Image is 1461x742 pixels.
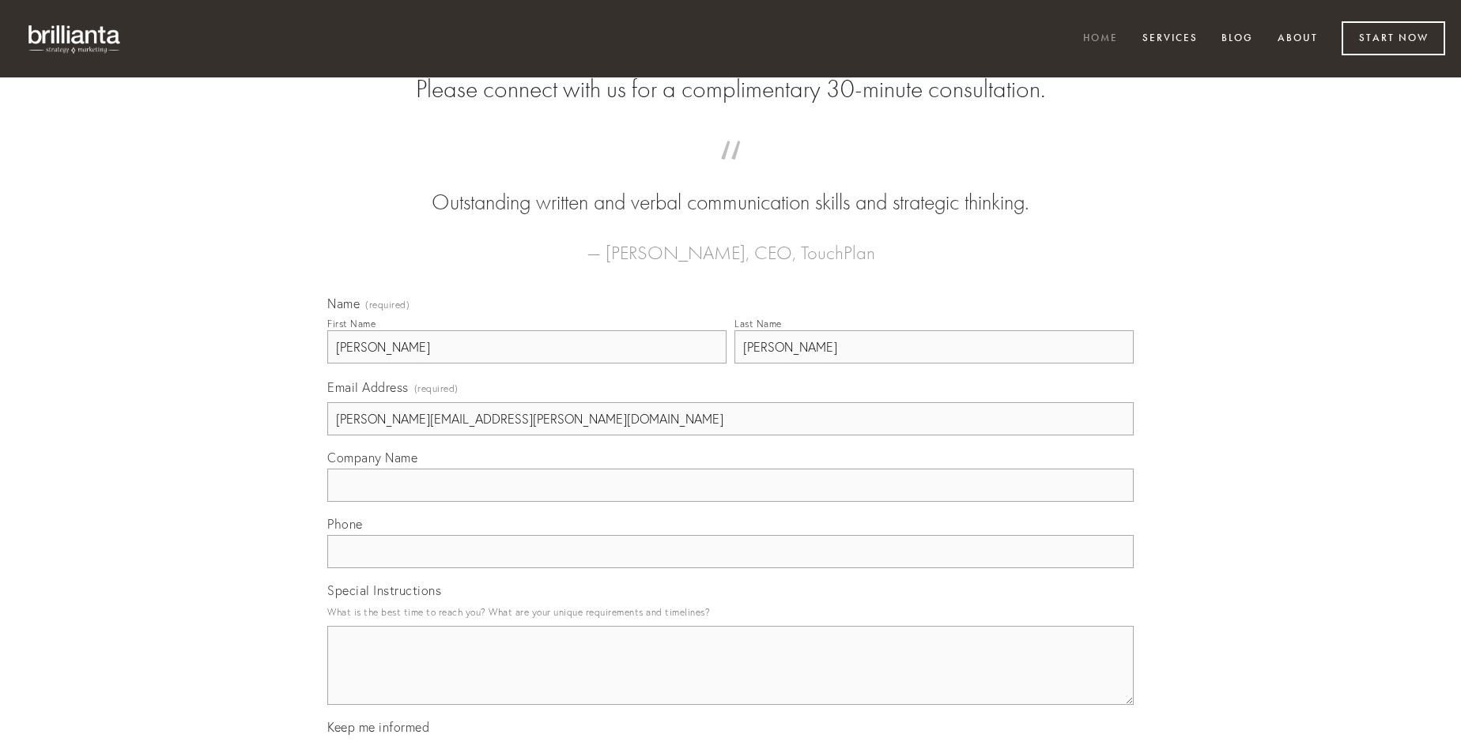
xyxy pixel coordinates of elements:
[327,719,429,735] span: Keep me informed
[1073,26,1128,52] a: Home
[327,450,417,465] span: Company Name
[327,74,1134,104] h2: Please connect with us for a complimentary 30-minute consultation.
[327,318,376,330] div: First Name
[1211,26,1263,52] a: Blog
[365,300,410,310] span: (required)
[353,156,1108,218] blockquote: Outstanding written and verbal communication skills and strategic thinking.
[1267,26,1328,52] a: About
[414,378,459,399] span: (required)
[1342,21,1445,55] a: Start Now
[327,296,360,311] span: Name
[16,16,134,62] img: brillianta - research, strategy, marketing
[327,516,363,532] span: Phone
[734,318,782,330] div: Last Name
[353,156,1108,187] span: “
[327,601,1134,623] p: What is the best time to reach you? What are your unique requirements and timelines?
[327,582,441,598] span: Special Instructions
[1132,26,1208,52] a: Services
[327,379,409,395] span: Email Address
[353,218,1108,269] figcaption: — [PERSON_NAME], CEO, TouchPlan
